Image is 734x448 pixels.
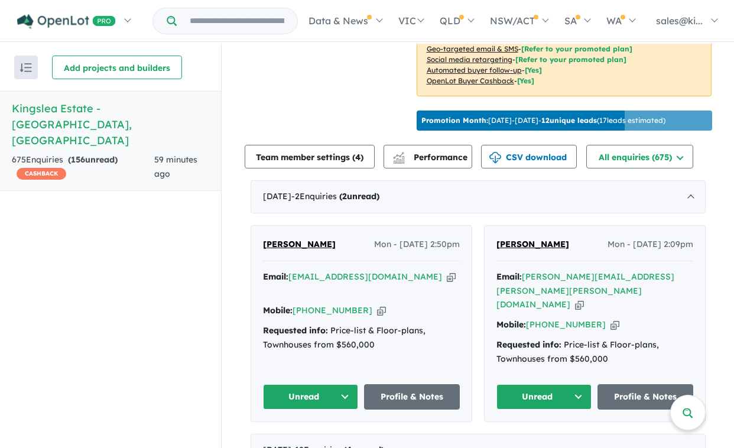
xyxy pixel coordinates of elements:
[656,15,703,27] span: sales@ki...
[496,271,674,310] a: [PERSON_NAME][EMAIL_ADDRESS][PERSON_NAME][PERSON_NAME][DOMAIN_NAME]
[12,100,209,148] h5: Kingslea Estate - [GEOGRAPHIC_DATA] , [GEOGRAPHIC_DATA]
[481,145,577,168] button: CSV download
[496,238,569,252] a: [PERSON_NAME]
[586,145,693,168] button: All enquiries (675)
[421,116,488,125] b: Promotion Month:
[427,66,522,74] u: Automated buyer follow-up
[575,298,584,311] button: Copy
[374,238,460,252] span: Mon - [DATE] 2:50pm
[179,8,295,34] input: Try estate name, suburb, builder or developer
[68,154,118,165] strong: ( unread)
[12,153,154,181] div: 675 Enquir ies
[489,152,501,164] img: download icon
[496,339,561,350] strong: Requested info:
[293,305,372,316] a: [PHONE_NUMBER]
[263,325,328,336] strong: Requested info:
[339,191,379,202] strong: ( unread)
[393,156,405,164] img: bar-chart.svg
[521,44,632,53] span: [Refer to your promoted plan]
[496,384,592,410] button: Unread
[496,319,526,330] strong: Mobile:
[525,66,542,74] span: [Yes]
[355,152,360,163] span: 4
[263,239,336,249] span: [PERSON_NAME]
[393,152,404,158] img: line-chart.svg
[608,238,693,252] span: Mon - [DATE] 2:09pm
[245,145,375,168] button: Team member settings (4)
[610,319,619,331] button: Copy
[291,191,379,202] span: - 2 Enquir ies
[384,145,472,168] button: Performance
[71,154,85,165] span: 156
[427,76,514,85] u: OpenLot Buyer Cashback
[427,44,518,53] u: Geo-targeted email & SMS
[17,14,116,29] img: Openlot PRO Logo White
[154,154,197,179] span: 59 minutes ago
[364,384,460,410] a: Profile & Notes
[447,271,456,283] button: Copy
[496,239,569,249] span: [PERSON_NAME]
[263,238,336,252] a: [PERSON_NAME]
[427,55,512,64] u: Social media retargeting
[52,56,182,79] button: Add projects and builders
[515,55,626,64] span: [Refer to your promoted plan]
[17,168,66,180] span: CASHBACK
[496,271,522,282] strong: Email:
[251,180,706,213] div: [DATE]
[517,76,534,85] span: [Yes]
[263,271,288,282] strong: Email:
[597,384,693,410] a: Profile & Notes
[541,116,597,125] b: 12 unique leads
[263,384,359,410] button: Unread
[288,271,442,282] a: [EMAIL_ADDRESS][DOMAIN_NAME]
[377,304,386,317] button: Copy
[496,338,693,366] div: Price-list & Floor-plans, Townhouses from $560,000
[263,324,460,352] div: Price-list & Floor-plans, Townhouses from $560,000
[395,152,467,163] span: Performance
[421,115,665,126] p: [DATE] - [DATE] - ( 17 leads estimated)
[342,191,347,202] span: 2
[263,305,293,316] strong: Mobile:
[526,319,606,330] a: [PHONE_NUMBER]
[20,63,32,72] img: sort.svg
